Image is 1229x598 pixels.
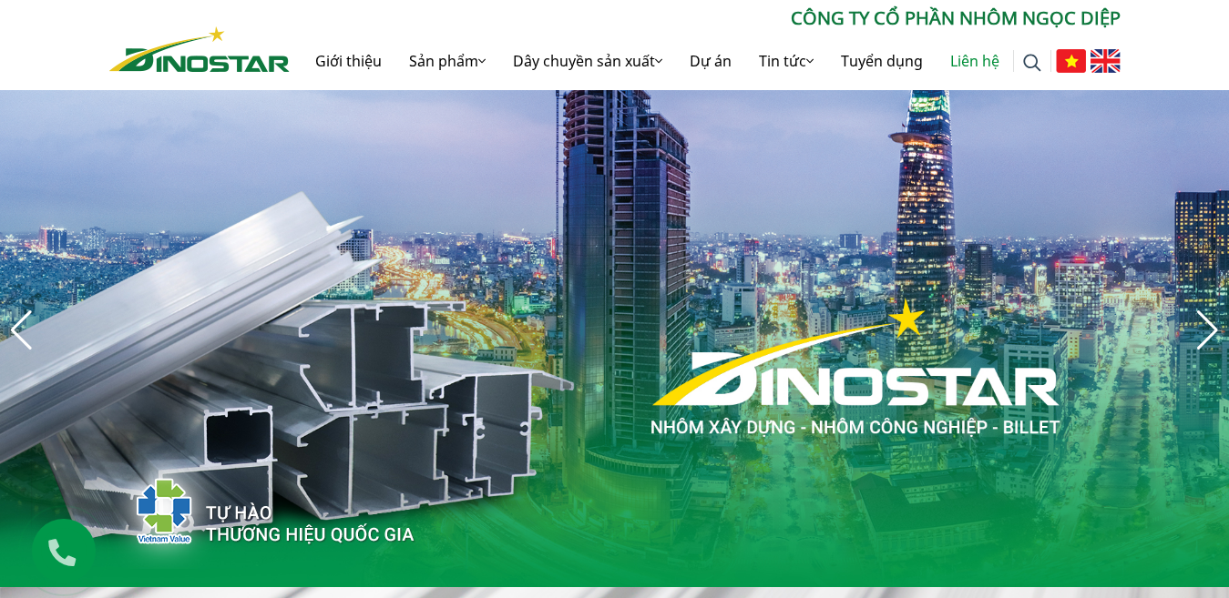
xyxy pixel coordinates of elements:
[827,32,937,90] a: Tuyển dụng
[1023,54,1041,72] img: search
[499,32,676,90] a: Dây chuyền sản xuất
[109,23,290,71] a: Nhôm Dinostar
[290,5,1121,32] p: CÔNG TY CỔ PHẦN NHÔM NGỌC DIỆP
[109,26,290,72] img: Nhôm Dinostar
[676,32,745,90] a: Dự án
[82,445,417,569] img: thqg
[937,32,1013,90] a: Liên hệ
[395,32,499,90] a: Sản phẩm
[745,32,827,90] a: Tin tức
[1091,49,1121,73] img: English
[1056,49,1086,73] img: Tiếng Việt
[1195,310,1220,350] div: Next slide
[9,310,34,350] div: Previous slide
[302,32,395,90] a: Giới thiệu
